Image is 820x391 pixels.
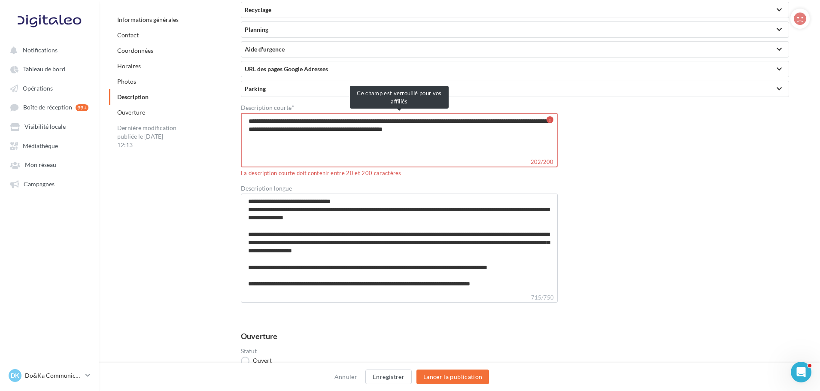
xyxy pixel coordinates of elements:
label: Ouvert [241,357,272,365]
button: Annuler [331,372,361,382]
a: Tableau de bord [5,61,94,76]
a: Horaires [117,62,141,70]
a: Campagnes [5,176,94,191]
span: Mon réseau [25,161,56,169]
span: Notifications [23,46,58,54]
button: Notifications [5,42,90,58]
iframe: Intercom live chat [791,362,811,382]
p: Do&Ka Communication [25,371,82,380]
div: 99+ [76,104,88,111]
a: Coordonnées [117,47,153,54]
a: Ouverture [117,109,145,116]
div: Planning [245,25,785,34]
span: Boîte de réception [23,104,72,111]
span: Opérations [23,85,53,92]
div: Recyclage [245,6,785,14]
a: Boîte de réception 99+ [5,99,94,115]
a: DK Do&Ka Communication [7,367,92,384]
a: Visibilité locale [5,118,94,134]
button: Lancer la publication [416,370,489,384]
a: Opérations [5,80,94,96]
div: Parking [245,85,785,93]
div: Ouverture [241,332,277,340]
a: Médiathèque [5,138,94,153]
span: Campagnes [24,180,55,188]
label: 715/750 [241,293,558,303]
span: Médiathèque [23,142,58,149]
span: Tableau de bord [23,66,65,73]
div: La description courte doit contenir entre 20 et 200 caractères [241,170,558,177]
div: Dernière modification publiée le [DATE] 12:13 [109,120,186,153]
span: DK [11,371,19,380]
a: Informations générales [117,16,179,23]
label: Statut [241,348,562,354]
div: Ce champ est verrouillé pour vos affiliés [350,86,449,109]
label: 202/200 [241,158,558,167]
label: Description courte [241,104,558,111]
span: Visibilité locale [24,123,66,130]
a: Mon réseau [5,157,94,172]
div: Aide d'urgence [245,45,785,54]
a: Photos [117,78,136,85]
label: Description longue [241,185,292,191]
a: Contact [117,31,139,39]
div: URL des pages Google Adresses [245,65,785,73]
a: Description [117,93,149,100]
button: Enregistrer [365,370,412,384]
